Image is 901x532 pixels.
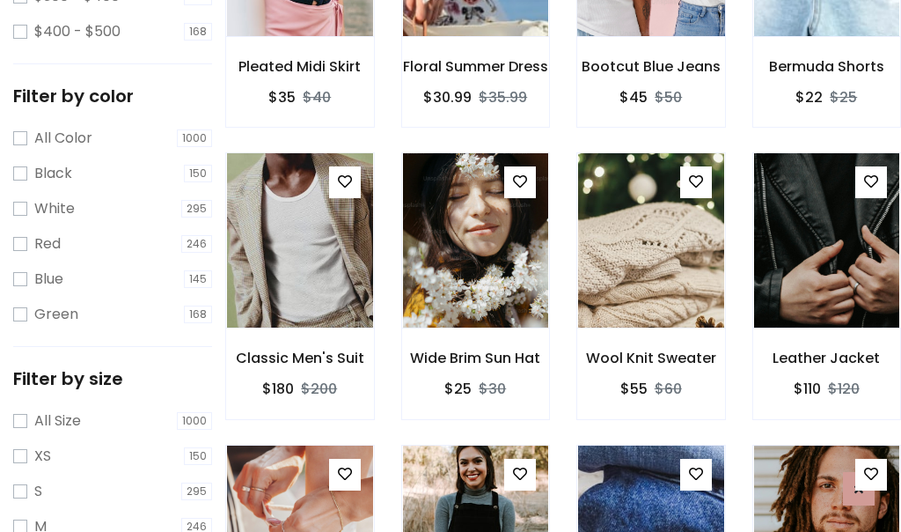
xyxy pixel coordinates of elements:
[181,483,212,500] span: 295
[479,87,527,107] del: $35.99
[181,200,212,218] span: 295
[655,87,682,107] del: $50
[34,21,121,42] label: $400 - $500
[423,89,472,106] h6: $30.99
[34,304,78,325] label: Green
[34,481,42,502] label: S
[34,163,72,184] label: Black
[577,58,725,75] h6: Bootcut Blue Jeans
[444,381,472,397] h6: $25
[795,89,823,106] h6: $22
[402,350,550,366] h6: Wide Brim Sun Hat
[619,89,648,106] h6: $45
[577,350,725,366] h6: Wool Knit Sweater
[34,128,92,149] label: All Color
[753,350,901,366] h6: Leather Jacket
[479,379,506,399] del: $30
[620,381,648,397] h6: $55
[753,58,901,75] h6: Bermuda Shorts
[655,379,682,399] del: $60
[184,306,212,323] span: 168
[184,270,212,288] span: 145
[268,89,296,106] h6: $35
[34,198,75,219] label: White
[226,58,374,75] h6: Pleated Midi Skirt
[794,381,821,397] h6: $110
[177,129,212,147] span: 1000
[301,379,337,399] del: $200
[184,165,212,182] span: 150
[184,23,212,41] span: 168
[830,87,857,107] del: $25
[13,85,212,107] h5: Filter by color
[34,233,61,255] label: Red
[34,446,51,467] label: XS
[303,87,331,107] del: $40
[262,381,294,397] h6: $180
[34,269,63,290] label: Blue
[13,368,212,389] h5: Filter by size
[34,410,81,432] label: All Size
[181,235,212,253] span: 246
[184,447,212,465] span: 150
[402,58,550,75] h6: Floral Summer Dress
[177,412,212,430] span: 1000
[226,350,374,366] h6: Classic Men's Suit
[828,379,860,399] del: $120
